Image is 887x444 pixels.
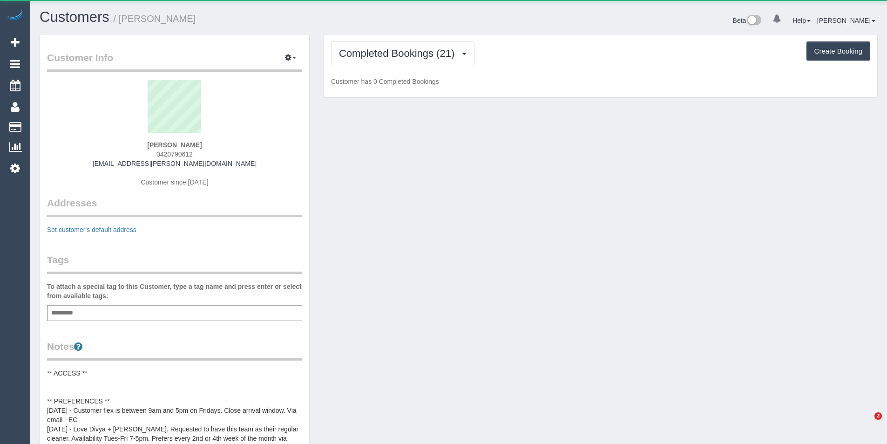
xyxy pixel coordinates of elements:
[339,48,459,59] span: Completed Bookings (21)
[47,226,136,233] a: Set customer's default address
[47,340,302,361] legend: Notes
[114,14,196,24] small: / [PERSON_NAME]
[141,178,208,186] span: Customer since [DATE]
[733,17,762,24] a: Beta
[817,17,875,24] a: [PERSON_NAME]
[855,412,878,435] iframe: Intercom live chat
[874,412,882,420] span: 2
[806,41,870,61] button: Create Booking
[47,253,302,274] legend: Tags
[6,9,24,22] img: Automaid Logo
[93,160,257,167] a: [EMAIL_ADDRESS][PERSON_NAME][DOMAIN_NAME]
[331,41,474,65] button: Completed Bookings (21)
[47,51,302,72] legend: Customer Info
[147,141,202,149] strong: [PERSON_NAME]
[331,77,870,86] p: Customer has 0 Completed Bookings
[156,150,193,158] span: 0420790612
[47,282,302,301] label: To attach a special tag to this Customer, type a tag name and press enter or select from availabl...
[40,9,109,25] a: Customers
[792,17,811,24] a: Help
[746,15,761,27] img: New interface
